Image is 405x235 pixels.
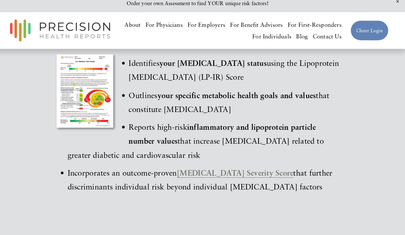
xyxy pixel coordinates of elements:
a: For Benefit Advisors [235,24,286,35]
a: For Employers [193,24,229,35]
a: For First-Responders [291,24,343,35]
strong: your [MEDICAL_DATA] status [165,63,270,72]
a: For Individuals [256,35,294,46]
p: Reports high-risk that increase [MEDICAL_DATA] related to greater diabetic and cardiovascular risk [76,123,342,164]
a: About [131,24,147,35]
strong: your specific metabolic health goals and values [163,94,318,103]
img: Precision Health Reports [16,22,121,49]
a: Client Login [352,26,389,45]
a: Blog [299,35,310,46]
p: Identifies using the Lipoprotein [MEDICAL_DATA] (LP-IR) Score [76,60,342,88]
p: Outlines that constitute [MEDICAL_DATA] [76,92,342,119]
iframe: Chat Widget [373,204,405,235]
p: Incorporates an outcome-proven that further discriminants individual risk beyond individual [MEDI... [76,168,342,195]
a: For Physicians [152,24,188,35]
a: [MEDICAL_DATA] Severity Score [182,170,296,179]
strong: inflammatory and lipoprotein particle number values [135,125,320,148]
a: Contact Us [315,35,343,46]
